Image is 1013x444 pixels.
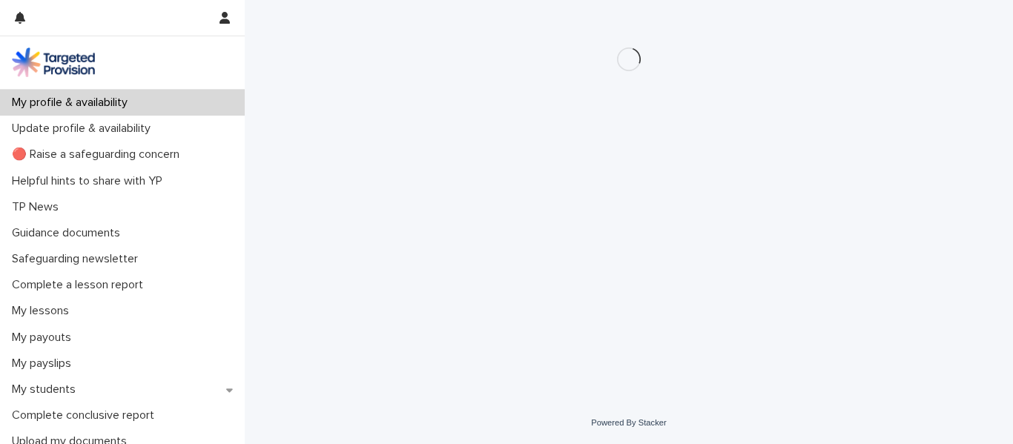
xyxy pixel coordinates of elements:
[12,47,95,77] img: M5nRWzHhSzIhMunXDL62
[6,174,174,188] p: Helpful hints to share with YP
[6,200,70,214] p: TP News
[6,382,88,397] p: My students
[6,96,139,110] p: My profile & availability
[6,278,155,292] p: Complete a lesson report
[6,357,83,371] p: My payslips
[6,252,150,266] p: Safeguarding newsletter
[6,226,132,240] p: Guidance documents
[6,122,162,136] p: Update profile & availability
[6,148,191,162] p: 🔴 Raise a safeguarding concern
[6,408,166,423] p: Complete conclusive report
[6,304,81,318] p: My lessons
[591,418,666,427] a: Powered By Stacker
[6,331,83,345] p: My payouts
